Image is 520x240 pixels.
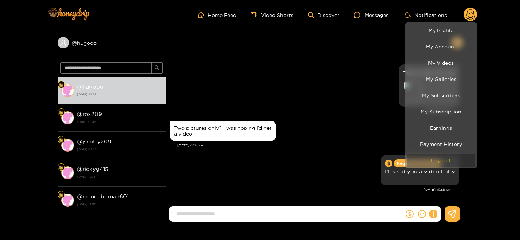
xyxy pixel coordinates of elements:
[407,121,475,134] a: Earnings
[407,56,475,69] a: My Videos
[407,154,475,167] button: Log out
[407,40,475,53] a: My Account
[407,24,475,37] a: My Profile
[407,73,475,85] a: My Galleries
[407,138,475,150] a: Payment History
[407,89,475,102] a: My Subscribers
[407,105,475,118] a: My Subscription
